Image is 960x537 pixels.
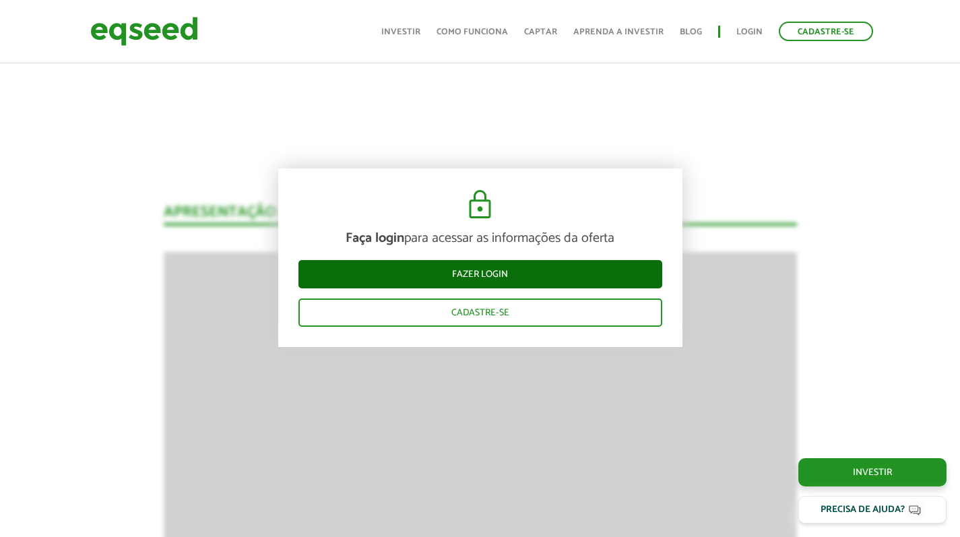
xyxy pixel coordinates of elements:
[298,298,662,327] a: Cadastre-se
[779,22,873,41] a: Cadastre-se
[736,28,763,36] a: Login
[298,230,662,247] p: para acessar as informações da oferta
[381,28,420,36] a: Investir
[463,189,497,221] img: cadeado.svg
[298,260,662,288] a: Fazer login
[437,28,508,36] a: Como funciona
[798,458,947,486] a: Investir
[346,227,404,249] strong: Faça login
[573,28,664,36] a: Aprenda a investir
[680,28,702,36] a: Blog
[524,28,557,36] a: Captar
[90,13,198,49] img: EqSeed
